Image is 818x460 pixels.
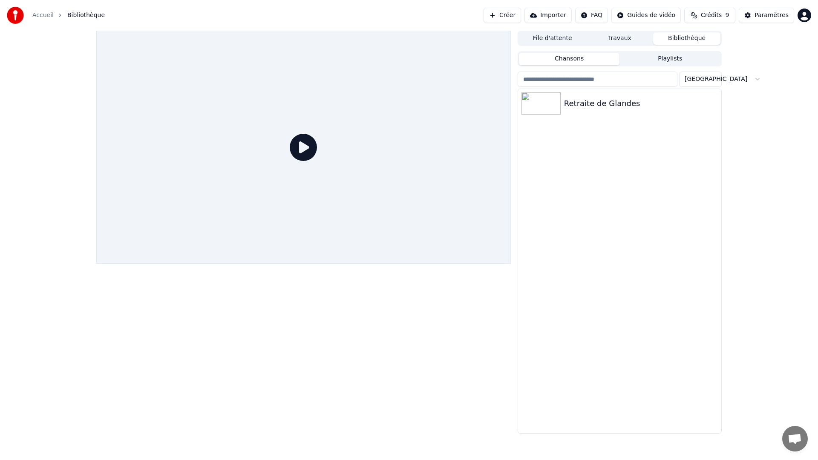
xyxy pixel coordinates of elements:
span: 9 [725,11,729,20]
nav: breadcrumb [32,11,105,20]
button: File d'attente [519,32,586,45]
span: [GEOGRAPHIC_DATA] [685,75,747,83]
button: Chansons [519,53,620,65]
button: Playlists [619,53,720,65]
span: Crédits [701,11,722,20]
a: Accueil [32,11,54,20]
button: Guides de vidéo [611,8,681,23]
a: Ouvrir le chat [782,426,808,451]
button: FAQ [575,8,608,23]
button: Paramètres [739,8,794,23]
img: youka [7,7,24,24]
button: Importer [524,8,572,23]
div: Paramètres [755,11,789,20]
span: Bibliothèque [67,11,105,20]
div: Retraite de Glandes [564,98,718,109]
button: Bibliothèque [653,32,720,45]
button: Créer [484,8,521,23]
button: Crédits9 [684,8,735,23]
button: Travaux [586,32,654,45]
